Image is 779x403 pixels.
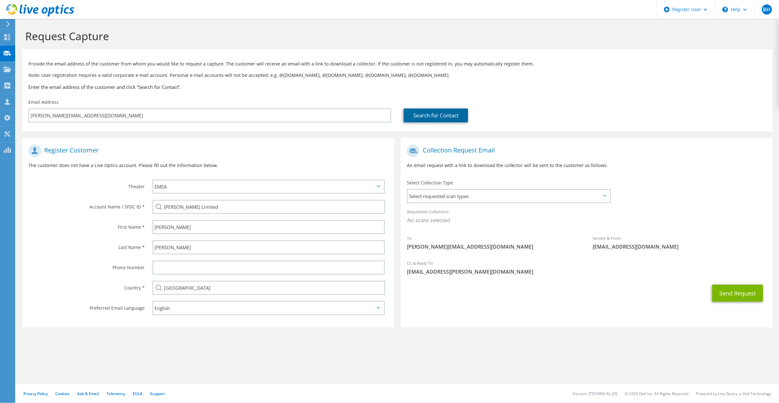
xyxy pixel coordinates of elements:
[587,232,773,253] div: Sender & From
[401,232,587,253] div: To
[150,391,165,396] a: Support
[28,72,766,79] p: Note: User registration requires a valid corporate e-mail account. Personal e-mail accounts will ...
[762,4,772,15] span: BH
[407,268,766,275] span: [EMAIL_ADDRESS][PERSON_NAME][DOMAIN_NAME]
[23,391,48,396] a: Privacy Policy
[28,240,145,251] label: Last Name *
[28,180,145,190] label: Theater
[722,7,728,12] svg: \n
[28,200,145,210] label: Account Name / SFDC ID *
[407,180,453,186] label: Select Collection Type
[407,145,763,157] h1: Collection Request Email
[404,108,468,122] a: Search for Contact
[28,145,385,157] h1: Register Customer
[28,301,145,311] label: Preferred Email Language
[28,162,388,169] p: The customer does not have a Live Optics account. Please fill out the information below.
[573,391,618,396] li: Version: [TECHNICAL_ID]
[28,220,145,230] label: First Name *
[593,243,766,250] span: [EMAIL_ADDRESS][DOMAIN_NAME]
[77,391,99,396] a: Ads & Email
[712,285,763,302] button: Send Request
[28,261,145,271] label: Phone Number
[407,217,766,224] span: No scans selected
[28,99,59,105] label: Email Address
[28,60,766,67] p: Provide the email address of the customer from whom you would like to request a capture. The cust...
[25,29,766,43] h1: Request Capture
[407,162,766,169] p: An email request with a link to download the collector will be sent to the customer as follows.
[401,257,773,278] div: CC & Reply To
[625,391,689,396] li: © 2025 Dell Inc. All Rights Reserved
[28,281,145,291] label: Country *
[408,190,610,202] span: Select requested scan types
[401,205,773,228] div: Requested Collections
[106,391,125,396] a: Telemetry
[133,391,142,396] a: EULA
[696,391,771,396] li: Powered by Live Optics, a Dell Technology
[407,243,580,250] span: [PERSON_NAME][EMAIL_ADDRESS][DOMAIN_NAME]
[28,84,766,90] h3: Enter the email address of the customer and click “Search for Contact”.
[55,391,70,396] a: Cookies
